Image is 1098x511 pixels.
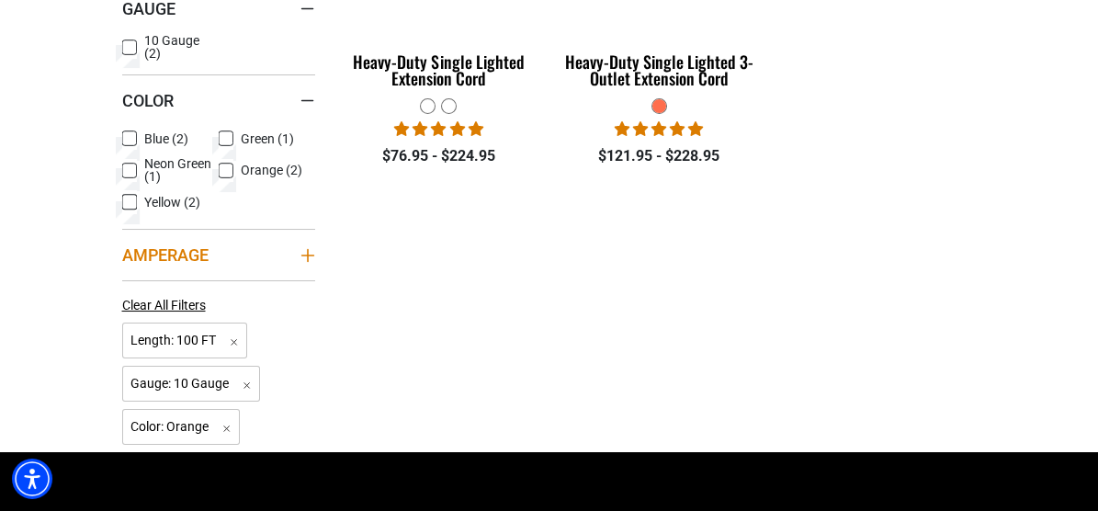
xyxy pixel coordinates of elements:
a: Clear All Filters [122,296,213,315]
summary: Color [122,74,315,126]
span: Blue (2) [144,132,188,145]
div: Accessibility Menu [12,459,52,499]
div: Heavy-Duty Single Lighted Extension Cord [343,53,536,86]
span: Gauge: 10 Gauge [122,366,261,402]
span: Yellow (2) [144,196,200,209]
summary: Amperage [122,229,315,280]
span: 5.00 stars [615,120,703,138]
span: 5.00 stars [394,120,482,138]
span: Orange (2) [241,164,302,176]
a: Length: 100 FT [122,331,248,348]
div: Heavy-Duty Single Lighted 3-Outlet Extension Cord [562,53,755,86]
span: 10 Gauge (2) [144,34,211,60]
span: Color: Orange [122,409,241,445]
span: Color [122,90,174,111]
div: $121.95 - $228.95 [562,145,755,167]
a: Gauge: 10 Gauge [122,374,261,392]
span: Green (1) [241,132,294,145]
a: Color: Orange [122,417,241,435]
span: Length: 100 FT [122,323,248,358]
span: Amperage [122,244,209,266]
span: Neon Green (1) [144,157,211,183]
div: $76.95 - $224.95 [343,145,536,167]
span: Clear All Filters [122,298,206,312]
